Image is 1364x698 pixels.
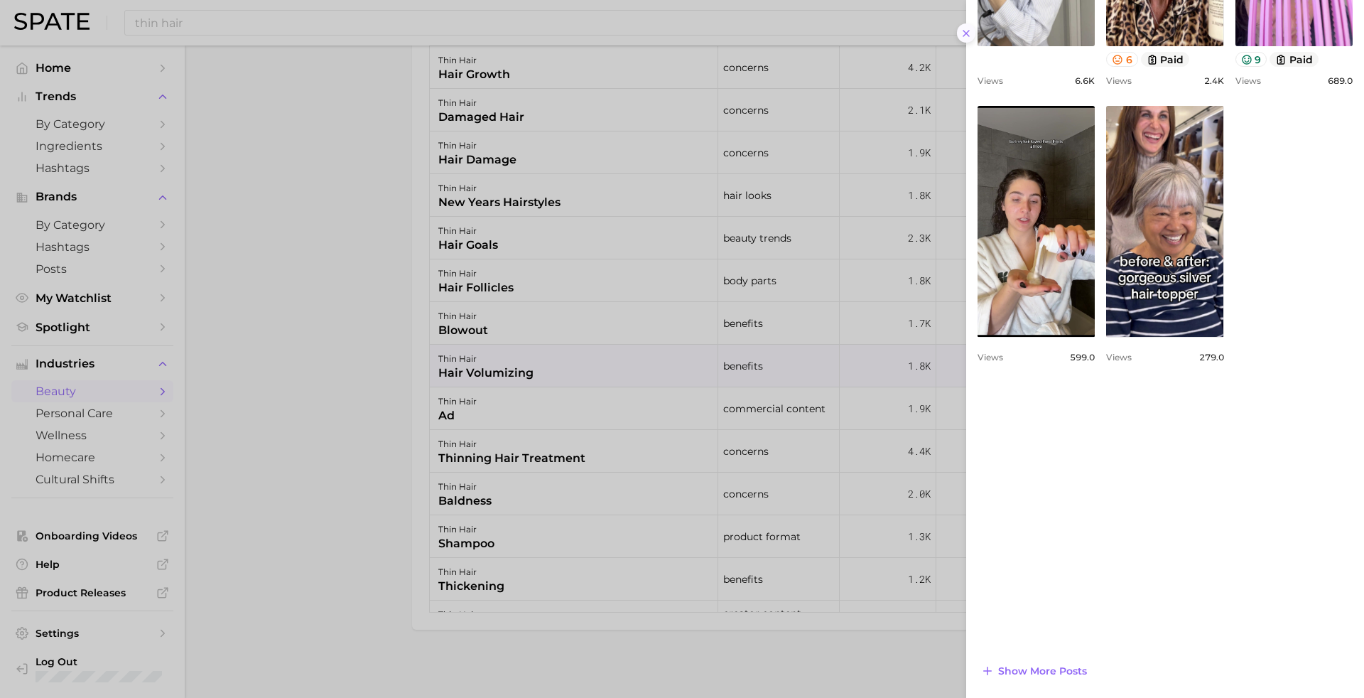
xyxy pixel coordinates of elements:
[978,661,1090,681] button: Show more posts
[1235,52,1267,67] button: 9
[1141,52,1190,67] button: paid
[998,665,1087,677] span: Show more posts
[978,75,1003,86] span: Views
[1106,75,1132,86] span: Views
[1270,52,1319,67] button: paid
[1235,75,1261,86] span: Views
[1199,352,1224,363] span: 279.0
[1070,352,1095,363] span: 599.0
[978,352,1003,363] span: Views
[1328,75,1353,86] span: 689.0
[1106,352,1132,363] span: Views
[1204,75,1224,86] span: 2.4k
[1106,52,1138,67] button: 6
[1075,75,1095,86] span: 6.6k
